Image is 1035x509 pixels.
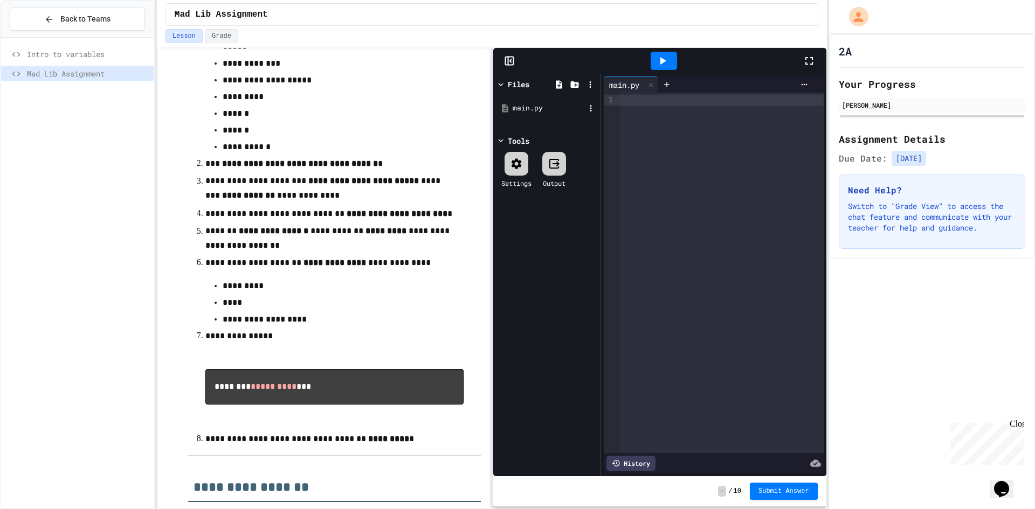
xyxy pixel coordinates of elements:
iframe: chat widget [990,466,1024,498]
span: Submit Answer [758,487,809,496]
div: [PERSON_NAME] [842,100,1022,110]
h3: Need Help? [848,184,1016,197]
button: Back to Teams [10,8,145,31]
div: Files [508,79,529,90]
button: Submit Answer [750,483,818,500]
span: [DATE] [892,151,926,166]
span: Mad Lib Assignment [175,8,268,21]
span: Back to Teams [60,13,111,25]
span: 10 [734,487,741,496]
span: Mad Lib Assignment [27,68,149,79]
div: Settings [501,178,532,188]
h2: Your Progress [839,76,1025,92]
span: / [728,487,732,496]
button: Grade [205,29,238,43]
div: History [606,456,655,471]
p: Switch to "Grade View" to access the chat feature and communicate with your teacher for help and ... [848,201,1016,233]
span: - [718,486,726,497]
div: Output [543,178,565,188]
div: main.py [604,79,645,90]
div: Chat with us now!Close [4,4,74,68]
div: 1 [604,95,615,106]
span: Intro to variables [27,48,149,60]
h2: Assignment Details [839,131,1025,147]
iframe: chat widget [946,419,1024,465]
button: Lesson [165,29,203,43]
div: My Account [838,4,871,29]
span: Due Date: [839,152,887,165]
div: Tools [508,135,529,147]
h1: 2A [839,44,852,59]
div: main.py [513,103,585,114]
div: main.py [604,76,658,93]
